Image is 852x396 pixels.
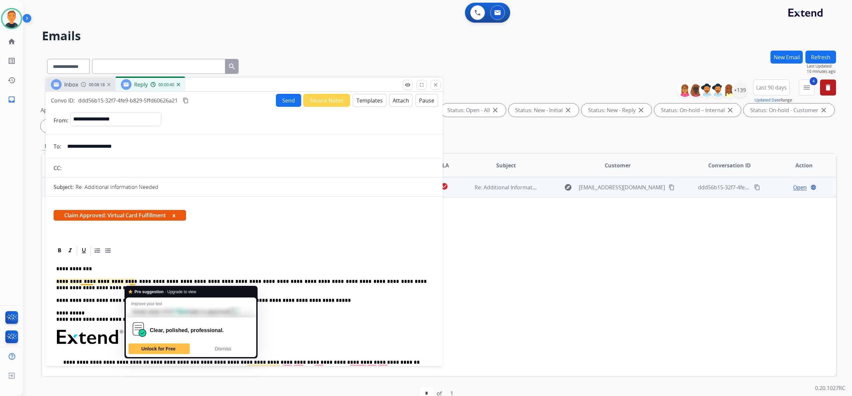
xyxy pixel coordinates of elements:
div: Status: On Hold - Pending Parts [41,119,142,133]
div: Status: Open - All [441,103,506,117]
span: Open [793,183,807,191]
p: From: [54,116,68,124]
mat-icon: history [8,76,16,84]
span: Claim Approved: Virtual Card Fulfillment [54,210,186,221]
p: Subject: [54,183,74,191]
mat-icon: explore [564,183,572,191]
span: ddd56b15-32f7-4fe9-b829-5ffd60626a21 [78,97,178,104]
span: Last Updated: [807,64,836,69]
button: 4 [799,80,815,96]
mat-icon: menu [803,84,811,92]
span: 10 minutes ago [807,69,836,74]
span: Range [754,97,792,103]
th: Action [761,154,836,177]
p: To: [54,142,61,150]
mat-icon: content_copy [669,184,675,190]
button: Secure Notes [303,94,350,107]
p: 0.20.1027RC [815,384,845,392]
h2: Emails [42,29,836,43]
div: +139 [732,82,748,98]
mat-icon: language [810,184,816,190]
mat-icon: close [820,106,828,114]
span: [EMAIL_ADDRESS][DOMAIN_NAME] [579,183,665,191]
div: Underline [79,246,89,256]
p: Emails (1) [42,142,71,150]
mat-icon: remove_red_eye [405,82,411,88]
mat-icon: inbox [8,96,16,103]
span: 4 [810,77,817,85]
button: Send [276,94,301,107]
p: Re: Additional Information Needed [76,183,158,191]
button: New Email [770,51,803,64]
div: Status: New - Initial [509,103,579,117]
p: Convo ID: [51,97,75,104]
mat-icon: close [726,106,734,114]
div: Status: New - Reply [581,103,652,117]
span: ddd56b15-32f7-4fe9-b829-5ffd60626a21 [698,184,797,191]
button: Updated Date [754,98,780,103]
mat-icon: fullscreen [419,82,425,88]
span: Re: Additional Information Needed [475,184,561,191]
p: Applied filters: [41,106,77,114]
p: CC: [54,164,62,172]
div: Ordered List [93,246,103,256]
mat-icon: content_copy [183,98,189,103]
mat-icon: home [8,38,16,46]
div: Bold [55,246,65,256]
span: Reply [134,81,148,88]
button: Templates [353,94,386,107]
mat-icon: search [228,63,236,71]
button: x [172,211,175,219]
button: Refresh [805,51,836,64]
span: 00:00:40 [158,82,174,88]
mat-icon: close [433,82,439,88]
button: Attach [389,94,413,107]
mat-icon: close [491,106,499,114]
div: Status: On-hold - Customer [744,103,834,117]
mat-icon: close [637,106,645,114]
div: Italic [65,246,75,256]
span: 00:08:18 [89,82,105,88]
mat-icon: content_copy [754,184,760,190]
span: Subject [496,161,516,169]
div: Bullet List [103,246,113,256]
img: avatar [2,9,21,28]
span: Conversation ID [708,161,751,169]
mat-icon: check_circle [440,182,448,190]
button: Last 90 days [753,80,790,96]
span: SLA [439,161,449,169]
mat-icon: close [564,106,572,114]
span: Inbox [64,81,78,88]
span: Customer [605,161,631,169]
mat-icon: list_alt [8,57,16,65]
div: Status: On-hold – Internal [654,103,741,117]
span: Last 90 days [756,86,787,89]
button: Pause [415,94,438,107]
mat-icon: delete [824,84,832,92]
